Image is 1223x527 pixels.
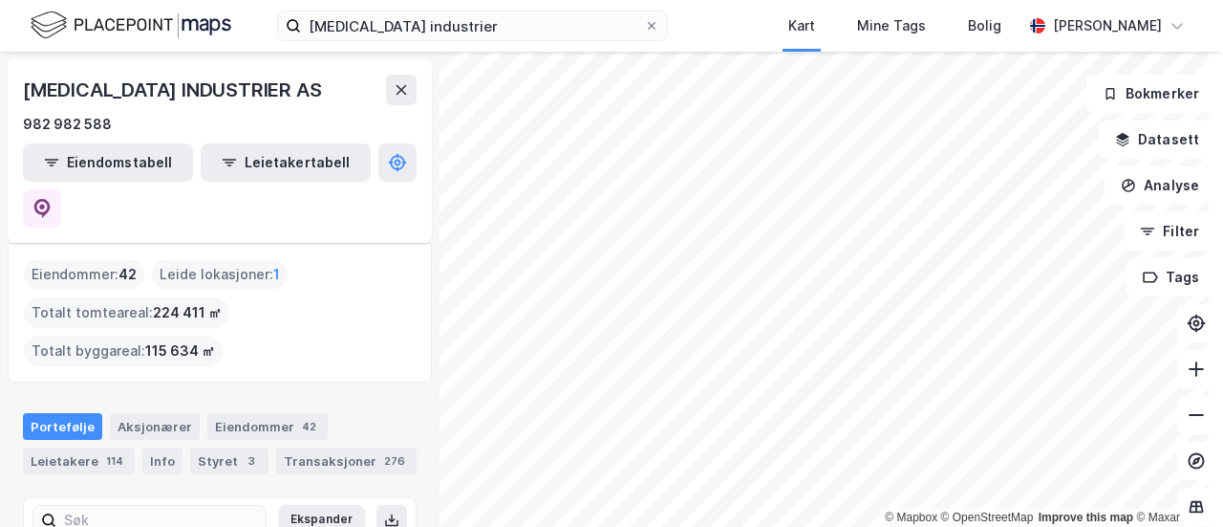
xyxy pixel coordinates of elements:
div: Kart [788,14,815,37]
span: 1 [273,263,280,286]
input: Søk på adresse, matrikkel, gårdeiere, leietakere eller personer [301,11,644,40]
button: Analyse [1105,166,1215,205]
button: Bokmerker [1086,75,1215,113]
button: Leietakertabell [201,143,371,182]
div: [MEDICAL_DATA] INDUSTRIER AS [23,75,325,105]
div: Eiendommer [207,413,328,440]
button: Datasett [1099,121,1215,159]
a: OpenStreetMap [941,511,1034,524]
a: Mapbox [885,511,937,524]
div: Transaksjoner [276,448,417,474]
div: Info [142,448,182,474]
div: 114 [102,451,127,471]
div: Styret [190,448,268,474]
span: 224 411 ㎡ [153,301,222,324]
div: 276 [380,451,409,471]
button: Tags [1126,258,1215,296]
div: 3 [242,451,261,471]
span: 42 [118,263,137,286]
div: Kontrollprogram for chat [1127,435,1223,527]
img: logo.f888ab2527a4732fd821a326f86c7f29.svg [31,9,231,42]
div: Leide lokasjoner : [152,259,288,290]
div: 42 [298,417,320,436]
div: Eiendommer : [24,259,144,290]
iframe: Chat Widget [1127,435,1223,527]
span: 115 634 ㎡ [145,340,215,362]
div: Portefølje [23,413,102,440]
div: Bolig [968,14,1001,37]
a: Improve this map [1039,511,1133,524]
div: Leietakere [23,448,135,474]
div: Aksjonærer [110,413,200,440]
button: Filter [1124,212,1215,251]
div: 982 982 588 [23,113,112,136]
div: [PERSON_NAME] [1053,14,1162,37]
button: Eiendomstabell [23,143,193,182]
div: Totalt byggareal : [24,336,223,366]
div: Totalt tomteareal : [24,297,229,328]
div: Mine Tags [857,14,926,37]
